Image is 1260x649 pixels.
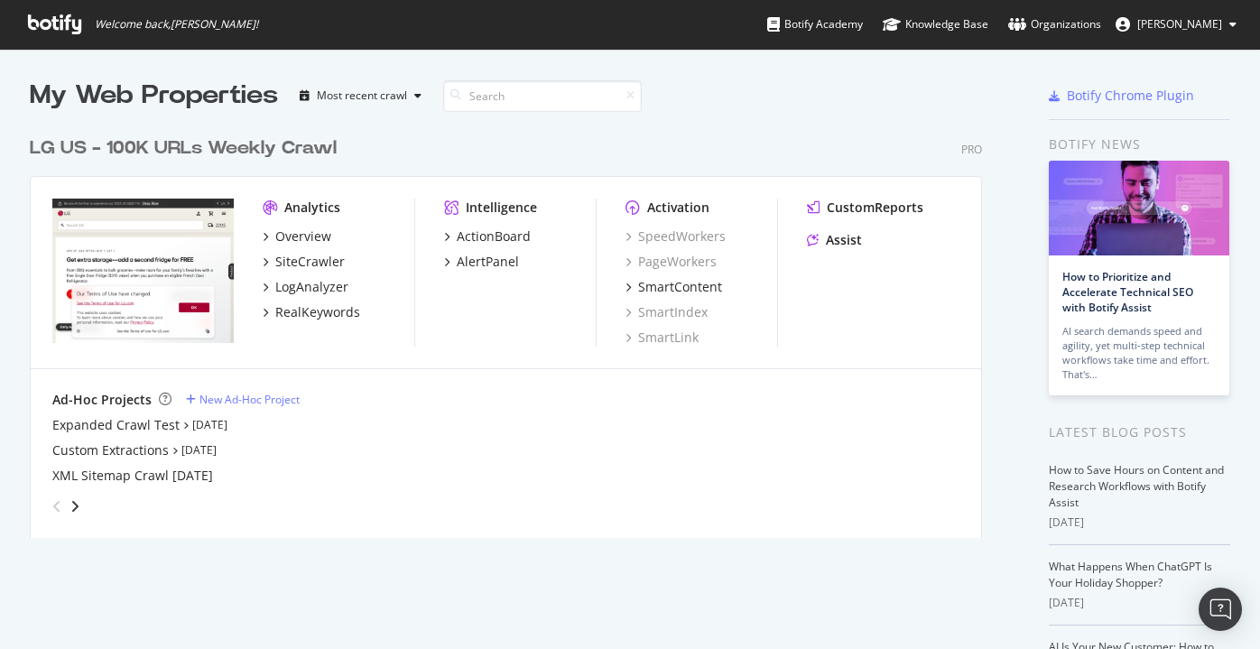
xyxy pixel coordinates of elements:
[275,253,345,271] div: SiteCrawler
[647,199,709,217] div: Activation
[1049,134,1230,154] div: Botify news
[1137,16,1222,32] span: Matthew Gampel
[1049,462,1224,510] a: How to Save Hours on Content and Research Workflows with Botify Assist
[444,253,519,271] a: AlertPanel
[95,17,258,32] span: Welcome back, [PERSON_NAME] !
[638,278,722,296] div: SmartContent
[263,227,331,246] a: Overview
[284,199,340,217] div: Analytics
[1101,10,1251,39] button: [PERSON_NAME]
[30,135,337,162] div: LG US - 100K URLs Weekly Crawl
[1049,559,1212,590] a: What Happens When ChatGPT Is Your Holiday Shopper?
[69,497,81,515] div: angle-right
[275,303,360,321] div: RealKeywords
[625,303,708,321] a: SmartIndex
[625,278,722,296] a: SmartContent
[30,78,278,114] div: My Web Properties
[52,467,213,485] a: XML Sitemap Crawl [DATE]
[199,392,300,407] div: New Ad-Hoc Project
[1199,588,1242,631] div: Open Intercom Messenger
[317,90,407,101] div: Most recent crawl
[1049,422,1230,442] div: Latest Blog Posts
[625,253,717,271] a: PageWorkers
[52,416,180,434] a: Expanded Crawl Test
[1062,324,1216,382] div: AI search demands speed and agility, yet multi-step technical workflows take time and effort. Tha...
[625,227,726,246] a: SpeedWorkers
[826,231,862,249] div: Assist
[883,15,988,33] div: Knowledge Base
[263,303,360,321] a: RealKeywords
[30,135,344,162] a: LG US - 100K URLs Weekly Crawl
[275,278,348,296] div: LogAnalyzer
[767,15,863,33] div: Botify Academy
[443,80,642,112] input: Search
[1049,87,1194,105] a: Botify Chrome Plugin
[263,278,348,296] a: LogAnalyzer
[263,253,345,271] a: SiteCrawler
[1049,161,1229,255] img: How to Prioritize and Accelerate Technical SEO with Botify Assist
[52,391,152,409] div: Ad-Hoc Projects
[961,142,982,157] div: Pro
[181,442,217,458] a: [DATE]
[466,199,537,217] div: Intelligence
[457,253,519,271] div: AlertPanel
[186,392,300,407] a: New Ad-Hoc Project
[444,227,531,246] a: ActionBoard
[275,227,331,246] div: Overview
[192,417,227,432] a: [DATE]
[1049,595,1230,611] div: [DATE]
[52,199,234,344] img: www.lg.com/us
[1067,87,1194,105] div: Botify Chrome Plugin
[1008,15,1101,33] div: Organizations
[292,81,429,110] button: Most recent crawl
[807,231,862,249] a: Assist
[45,492,69,521] div: angle-left
[625,329,699,347] a: SmartLink
[30,114,996,538] div: grid
[1062,269,1193,315] a: How to Prioritize and Accelerate Technical SEO with Botify Assist
[52,441,169,459] a: Custom Extractions
[827,199,923,217] div: CustomReports
[457,227,531,246] div: ActionBoard
[1049,515,1230,531] div: [DATE]
[807,199,923,217] a: CustomReports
